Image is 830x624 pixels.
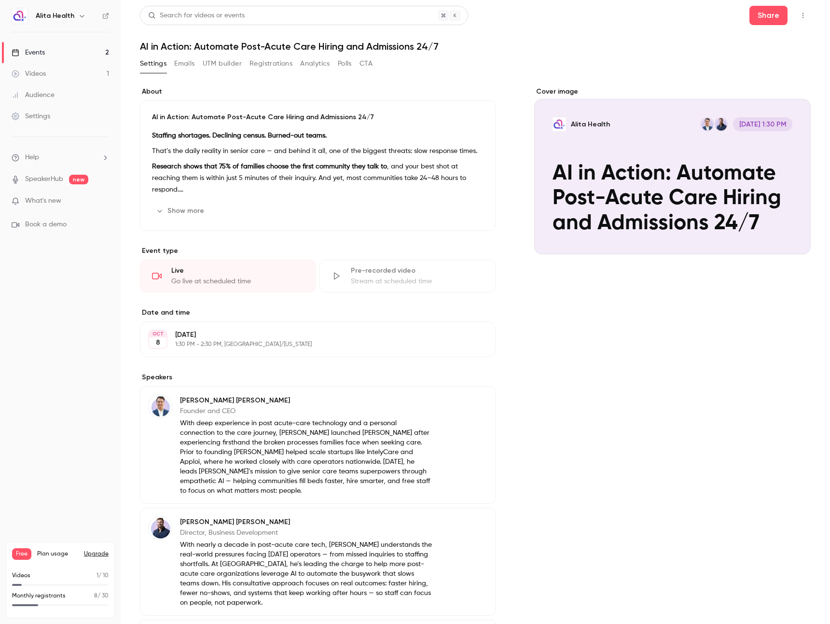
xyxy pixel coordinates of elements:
p: Monthly registrants [12,592,66,600]
button: Emails [174,56,194,71]
p: [PERSON_NAME] [PERSON_NAME] [180,396,433,405]
span: 1 [97,573,98,579]
p: With nearly a decade in post-acute care tech, [PERSON_NAME] understands the real-world pressures ... [180,540,433,608]
div: LiveGo live at scheduled time [140,260,316,292]
div: Events [12,48,45,57]
label: Date and time [140,308,496,318]
img: Matt Rosa [149,395,172,418]
p: [PERSON_NAME] [PERSON_NAME] [180,517,433,527]
div: Live [171,266,304,276]
div: OCT [149,331,166,337]
span: Free [12,548,31,560]
p: That’s the daily reality in senior care — and behind it all, one of the biggest threats: slow res... [152,145,484,157]
p: / 10 [97,571,109,580]
div: Search for videos or events [148,11,245,21]
div: Settings [12,111,50,121]
p: / 30 [94,592,109,600]
label: Speakers [140,373,496,382]
button: UTM builder [203,56,242,71]
button: Registrations [249,56,292,71]
span: What's new [25,196,61,206]
div: Stream at scheduled time [351,277,483,286]
strong: Research shows that 75% of families choose the first community they talk to [152,163,387,170]
h1: AI in Action: Automate Post-Acute Care Hiring and Admissions 24/7 [140,41,811,52]
span: Book a demo [25,220,67,230]
div: Audience [12,90,55,100]
button: Upgrade [84,550,109,558]
li: help-dropdown-opener [12,153,109,163]
button: CTA [360,56,373,71]
p: With deep experience in post acute-care technology and a personal connection to the care journey,... [180,418,433,496]
p: Event type [140,246,496,256]
label: Cover image [534,87,811,97]
span: Plan usage [37,550,78,558]
button: Settings [140,56,166,71]
p: 1:30 PM - 2:30 PM, [GEOGRAPHIC_DATA]/[US_STATE] [175,341,444,348]
div: Matt Rosa[PERSON_NAME] [PERSON_NAME]Founder and CEOWith deep experience in post acute-care techno... [140,386,496,504]
strong: Staffing shortages. Declining census. Burned-out teams. [152,132,327,139]
span: new [69,175,88,184]
button: Analytics [300,56,330,71]
p: 8 [156,338,160,347]
button: Share [749,6,788,25]
p: Founder and CEO [180,406,433,416]
p: AI in Action: Automate Post-Acute Care Hiring and Admissions 24/7 [152,112,484,122]
p: , and your best shot at reaching them is within just 5 minutes of their inquiry. And yet, most co... [152,161,484,195]
section: Cover image [534,87,811,254]
img: Brett Seidita [149,516,172,540]
span: 8 [94,593,97,599]
div: Go live at scheduled time [171,277,304,286]
div: Pre-recorded videoStream at scheduled time [319,260,495,292]
label: About [140,87,496,97]
button: Polls [338,56,352,71]
img: Alita Health [12,8,28,24]
div: Videos [12,69,46,79]
h6: Alita Health [36,11,74,21]
a: SpeakerHub [25,174,63,184]
button: Show more [152,203,210,219]
p: Videos [12,571,30,580]
div: Brett Seidita[PERSON_NAME] [PERSON_NAME]Director, Business DevelopmentWith nearly a decade in pos... [140,508,496,616]
div: Pre-recorded video [351,266,483,276]
p: [DATE] [175,330,444,340]
span: Help [25,153,39,163]
p: Director, Business Development [180,528,433,538]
